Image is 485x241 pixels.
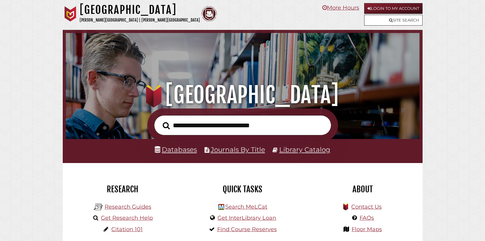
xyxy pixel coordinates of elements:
a: Search MeLCat [225,203,267,210]
h1: [GEOGRAPHIC_DATA] [73,81,412,108]
i: Search [163,122,170,129]
a: Journals By Title [211,145,265,153]
img: Calvin University [63,6,78,22]
a: Citation 101 [111,226,143,233]
a: Library Catalog [279,145,330,153]
a: Research Guides [105,203,151,210]
h2: Quick Tasks [187,184,298,194]
a: Login to My Account [364,3,423,14]
h2: Research [67,184,178,194]
h1: [GEOGRAPHIC_DATA] [80,3,200,17]
a: FAQs [360,214,374,221]
a: Get Research Help [101,214,153,221]
a: More Hours [322,4,359,11]
h2: About [307,184,418,194]
img: Calvin Theological Seminary [201,6,217,22]
button: Search [160,120,173,131]
a: Contact Us [351,203,382,210]
a: Databases [155,145,197,153]
a: Find Course Reserves [217,226,277,233]
p: [PERSON_NAME][GEOGRAPHIC_DATA] | [PERSON_NAME][GEOGRAPHIC_DATA] [80,17,200,24]
a: Site Search [364,15,423,26]
img: Hekman Library Logo [94,202,103,212]
img: Hekman Library Logo [218,204,224,210]
a: Floor Maps [352,226,382,233]
a: Get InterLibrary Loan [217,214,276,221]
